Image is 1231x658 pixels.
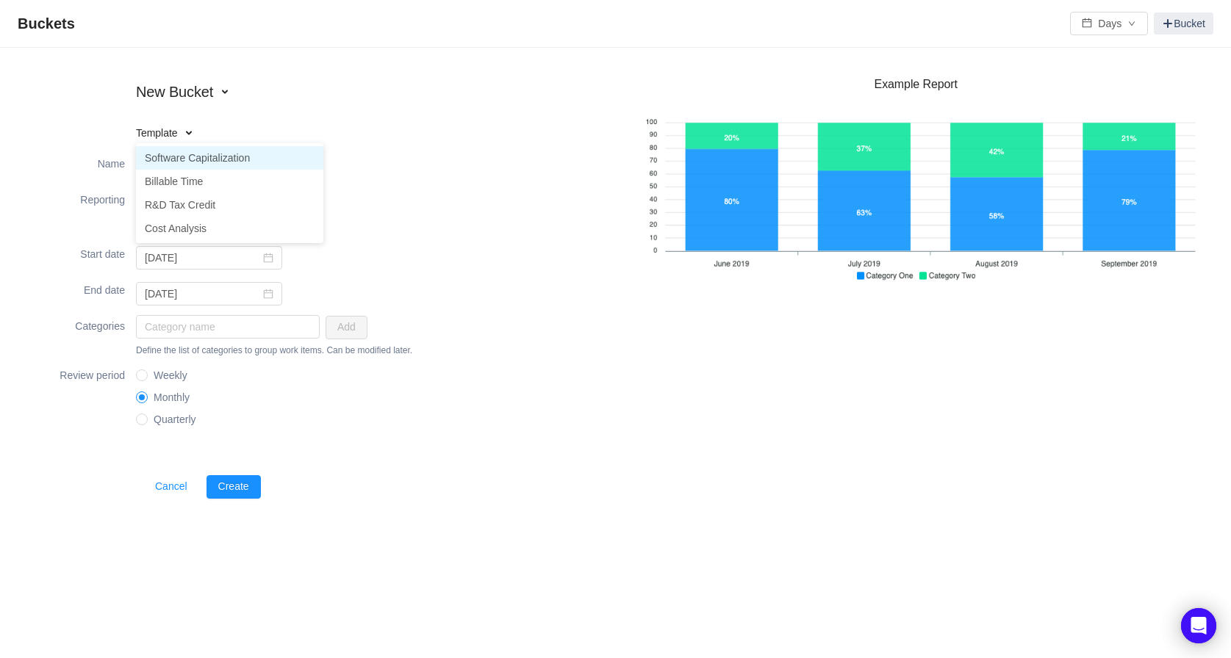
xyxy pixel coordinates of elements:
[136,126,323,140] h4: Template
[136,193,323,217] li: R&D Tax Credit
[136,471,207,502] a: Cancel
[136,343,616,358] div: Define the list of categories to group work items. Can be modified later.
[136,315,320,339] input: Category name
[136,170,323,193] li: Billable Time
[207,475,261,499] button: Create
[136,217,323,240] li: Cost Analysis
[136,146,323,170] li: Software Capitalization
[136,246,282,270] input: Select date
[1154,12,1213,35] a: Bucket
[263,253,273,263] i: icon: calendar
[143,475,199,499] button: Cancel
[29,189,125,208] label: Reporting
[148,391,195,403] span: Monthly
[1070,12,1148,35] button: icon: calendarDaysicon: down
[29,364,125,383] label: Review period
[136,81,323,103] h2: New Bucket
[29,279,125,298] label: End date
[136,282,282,305] input: Select date
[29,243,125,262] label: Start date
[631,98,1202,286] img: quantify-buckets-example.png
[326,316,367,339] button: Add
[263,289,273,299] i: icon: calendar
[29,315,125,334] label: Categories
[29,153,125,172] label: Name
[18,12,84,35] span: Buckets
[136,222,616,236] div: Work items must be reviewed and categorized
[148,369,193,381] span: Weekly
[631,77,1202,92] h3: Example Report
[1181,608,1216,643] div: Open Intercom Messenger
[148,413,202,425] span: Quarterly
